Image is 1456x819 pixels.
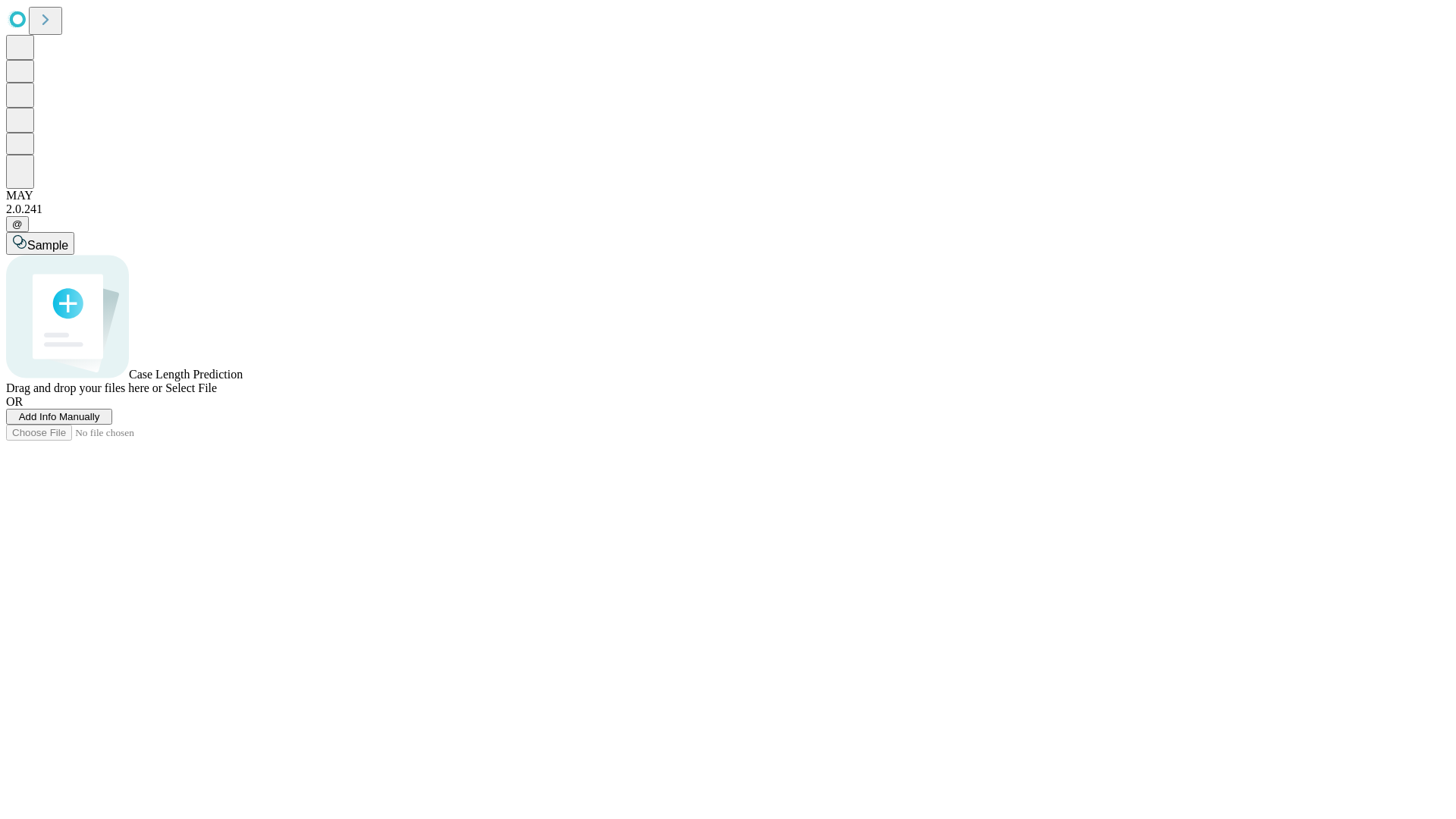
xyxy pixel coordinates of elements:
span: Select File [165,381,217,394]
div: MAY [6,189,1450,202]
span: @ [12,218,23,230]
button: Add Info Manually [6,409,112,425]
button: @ [6,216,29,232]
span: OR [6,395,23,408]
div: 2.0.241 [6,202,1450,216]
span: Case Length Prediction [129,368,243,381]
span: Add Info Manually [19,411,100,422]
button: Sample [6,232,74,255]
span: Drag and drop your files here or [6,381,162,394]
span: Sample [27,239,68,252]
